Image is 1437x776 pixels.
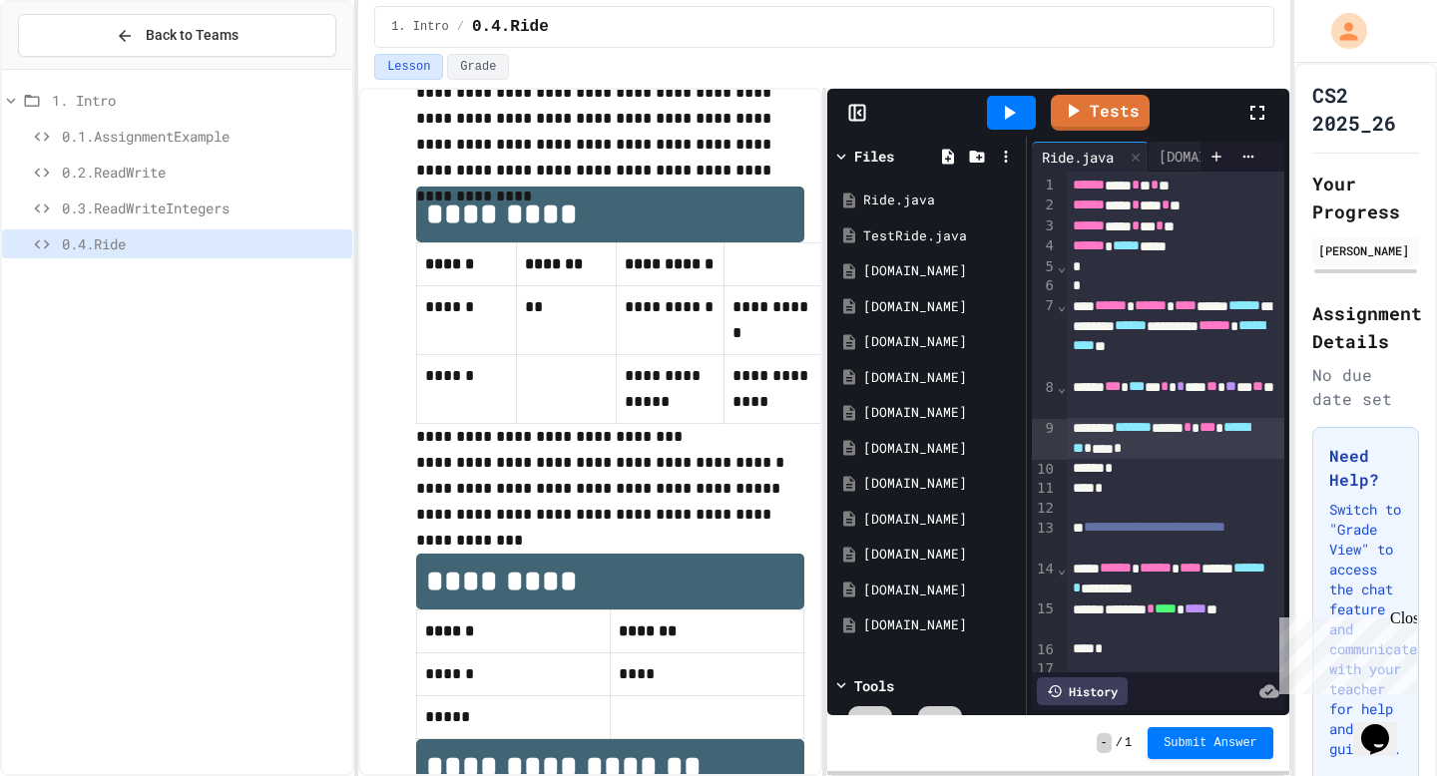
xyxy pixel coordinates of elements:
[62,233,344,254] span: 0.4.Ride
[1032,640,1057,660] div: 16
[1149,146,1272,167] div: [DOMAIN_NAME]
[863,297,1019,317] div: [DOMAIN_NAME]
[1310,8,1372,54] div: My Account
[1125,735,1132,751] span: 1
[62,126,344,147] span: 0.1.AssignmentExample
[1329,444,1402,492] h3: Need Help?
[1318,241,1413,259] div: [PERSON_NAME]
[1032,499,1057,519] div: 12
[1051,95,1150,131] a: Tests
[457,19,464,35] span: /
[854,675,894,696] div: Tools
[1271,609,1417,694] iframe: chat widget
[1116,735,1123,751] span: /
[1032,276,1057,296] div: 6
[1312,170,1419,225] h2: Your Progress
[1057,561,1067,577] span: Fold line
[1032,599,1057,639] div: 15
[863,403,1019,423] div: [DOMAIN_NAME]
[1032,147,1124,168] div: Ride.java
[391,19,449,35] span: 1. Intro
[1097,733,1112,753] span: -
[1037,677,1128,705] div: History
[1032,176,1057,195] div: 1
[863,261,1019,281] div: [DOMAIN_NAME]
[1032,519,1057,560] div: 13
[863,545,1019,565] div: [DOMAIN_NAME]
[1329,500,1402,759] p: Switch to "Grade View" to access the chat feature and communicate with your teacher for help and ...
[863,474,1019,494] div: [DOMAIN_NAME]
[863,615,1019,635] div: [DOMAIN_NAME]
[1032,479,1057,499] div: 11
[1032,296,1057,378] div: 7
[1057,258,1067,274] span: Fold line
[1032,236,1057,256] div: 4
[1149,142,1297,172] div: [DOMAIN_NAME]
[863,368,1019,388] div: [DOMAIN_NAME]
[1032,216,1057,236] div: 3
[863,439,1019,459] div: [DOMAIN_NAME]
[1148,727,1273,759] button: Submit Answer
[863,581,1019,600] div: [DOMAIN_NAME]
[472,15,549,39] span: 0.4.Ride
[1312,363,1419,411] div: No due date set
[1032,419,1057,460] div: 9
[1032,257,1057,277] div: 5
[374,54,443,80] button: Lesson
[863,226,1019,246] div: TestRide.java
[62,197,344,218] span: 0.3.ReadWriteIntegers
[1032,560,1057,600] div: 14
[1057,297,1067,313] span: Fold line
[1312,81,1419,137] h1: CS2 2025_26
[1312,299,1419,355] h2: Assignment Details
[1057,379,1067,395] span: Fold line
[863,510,1019,530] div: [DOMAIN_NAME]
[1032,142,1149,172] div: Ride.java
[18,14,336,57] button: Back to Teams
[146,25,239,46] span: Back to Teams
[854,146,894,167] div: Files
[447,54,509,80] button: Grade
[1353,696,1417,756] iframe: chat widget
[1164,735,1257,751] span: Submit Answer
[52,90,344,111] span: 1. Intro
[1032,460,1057,480] div: 10
[1032,659,1057,679] div: 17
[1032,378,1057,419] div: 8
[863,332,1019,352] div: [DOMAIN_NAME]
[1032,195,1057,215] div: 2
[62,162,344,183] span: 0.2.ReadWrite
[863,191,1019,210] div: Ride.java
[8,8,138,127] div: Chat with us now!Close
